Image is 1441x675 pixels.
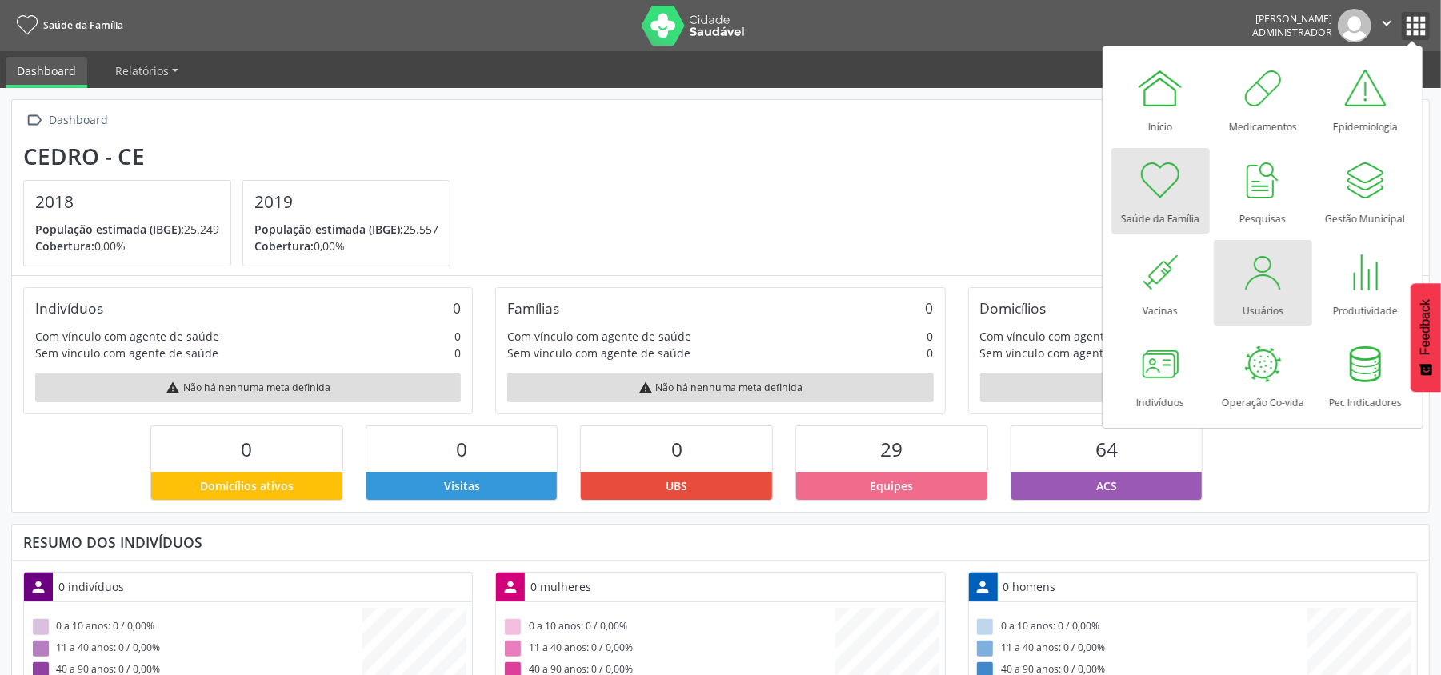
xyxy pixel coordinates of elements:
div: Domicílios [980,299,1047,317]
span: Domicílios ativos [200,477,294,494]
a: Saúde da Família [1111,148,1210,234]
div: Não há nenhuma meta definida [507,373,933,402]
a: Operação Co-vida [1214,332,1312,417]
a:  Dashboard [23,109,111,132]
div: Sem vínculo com agente de saúde [980,345,1163,361]
div: 0 [926,299,934,317]
div: Não há nenhuma meta definida [980,373,1406,402]
button: Feedback - Mostrar pesquisa [1411,283,1441,392]
span: Cobertura: [254,238,314,254]
div: Não há nenhuma meta definida [35,373,461,402]
div: 0 [454,328,461,345]
div: 0 a 10 anos: 0 / 0,00% [502,617,835,638]
p: 0,00% [254,238,438,254]
div: Com vínculo com agente de saúde [507,328,691,345]
span: 64 [1095,436,1118,462]
div: Famílias [507,299,559,317]
span: Cobertura: [35,238,94,254]
a: Produtividade [1316,240,1415,326]
span: ACS [1096,477,1117,494]
div: 0 [927,328,934,345]
span: Saúde da Família [43,18,123,32]
a: Pec Indicadores [1316,332,1415,417]
span: 0 [242,436,253,462]
a: Saúde da Família [11,12,123,38]
a: Medicamentos [1214,56,1312,142]
button:  [1371,9,1402,42]
div: Indivíduos [35,299,103,317]
div: 0 a 10 anos: 0 / 0,00% [975,617,1307,638]
span: Equipes [870,477,913,494]
span: Administrador [1252,26,1332,39]
span: 0 [456,436,467,462]
div: 0 [454,345,461,361]
a: Pesquisas [1214,148,1312,234]
div: Com vínculo com agente de saúde [35,328,219,345]
div: [PERSON_NAME] [1252,12,1332,26]
i:  [23,109,46,132]
a: Relatórios [104,57,190,85]
div: Resumo dos indivíduos [23,533,1418,551]
div: Com vínculo com agente de saúde [980,328,1164,345]
span: 29 [880,436,903,462]
p: 25.557 [254,221,438,238]
i: person [975,578,992,596]
div: 11 a 40 anos: 0 / 0,00% [30,638,362,660]
i: person [30,578,47,596]
span: UBS [666,477,687,494]
a: Epidemiologia [1316,56,1415,142]
div: 0 mulheres [525,573,597,601]
span: Relatórios [115,63,169,78]
div: 0 indivíduos [53,573,130,601]
img: img [1338,9,1371,42]
i: warning [638,381,653,395]
div: Dashboard [46,109,111,132]
i: person [502,578,519,596]
a: Dashboard [6,57,87,88]
a: Usuários [1214,240,1312,326]
a: Indivíduos [1111,332,1210,417]
span: População estimada (IBGE): [35,222,184,237]
h4: 2019 [254,192,438,212]
span: Feedback [1419,299,1433,355]
a: Início [1111,56,1210,142]
div: 0 [927,345,934,361]
button: apps [1402,12,1430,40]
div: 11 a 40 anos: 0 / 0,00% [975,638,1307,660]
p: 0,00% [35,238,219,254]
span: População estimada (IBGE): [254,222,403,237]
div: Sem vínculo com agente de saúde [35,345,218,361]
h4: 2018 [35,192,219,212]
div: Sem vínculo com agente de saúde [507,345,690,361]
div: 11 a 40 anos: 0 / 0,00% [502,638,835,660]
div: 0 [453,299,461,317]
a: Vacinas [1111,240,1210,326]
div: 0 homens [998,573,1062,601]
div: Cedro - CE [23,143,462,170]
i: warning [166,381,180,395]
i:  [1378,14,1395,32]
span: 0 [671,436,682,462]
span: Visitas [444,477,480,494]
div: 0 a 10 anos: 0 / 0,00% [30,617,362,638]
a: Gestão Municipal [1316,148,1415,234]
p: 25.249 [35,221,219,238]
